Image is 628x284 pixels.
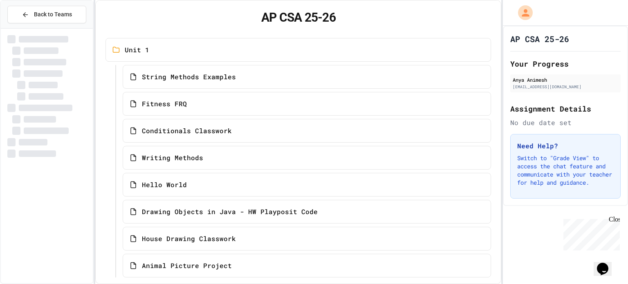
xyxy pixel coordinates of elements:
[123,92,491,116] a: Fitness FRQ
[510,33,569,45] h1: AP CSA 25-26
[509,3,535,22] div: My Account
[34,10,72,19] span: Back to Teams
[7,6,86,23] button: Back to Teams
[123,173,491,197] a: Hello World
[123,119,491,143] a: Conditionals Classwork
[510,118,621,127] div: No due date set
[123,65,491,89] a: String Methods Examples
[142,261,232,271] span: Animal Picture Project
[142,234,236,244] span: House Drawing Classwork
[513,84,618,90] div: [EMAIL_ADDRESS][DOMAIN_NAME]
[125,45,149,55] span: Unit 1
[560,216,620,250] iframe: chat widget
[142,180,187,190] span: Hello World
[510,58,621,69] h2: Your Progress
[123,254,491,277] a: Animal Picture Project
[105,10,491,25] h1: AP CSA 25-26
[142,72,236,82] span: String Methods Examples
[510,103,621,114] h2: Assignment Details
[142,126,232,136] span: Conditionals Classwork
[3,3,56,52] div: Chat with us now!Close
[123,146,491,170] a: Writing Methods
[142,207,318,217] span: Drawing Objects in Java - HW Playposit Code
[123,200,491,224] a: Drawing Objects in Java - HW Playposit Code
[594,251,620,276] iframe: chat widget
[123,227,491,250] a: House Drawing Classwork
[517,154,614,187] p: Switch to "Grade View" to access the chat feature and communicate with your teacher for help and ...
[142,99,187,109] span: Fitness FRQ
[517,141,614,151] h3: Need Help?
[513,76,618,83] div: Anya Animesh
[142,153,203,163] span: Writing Methods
